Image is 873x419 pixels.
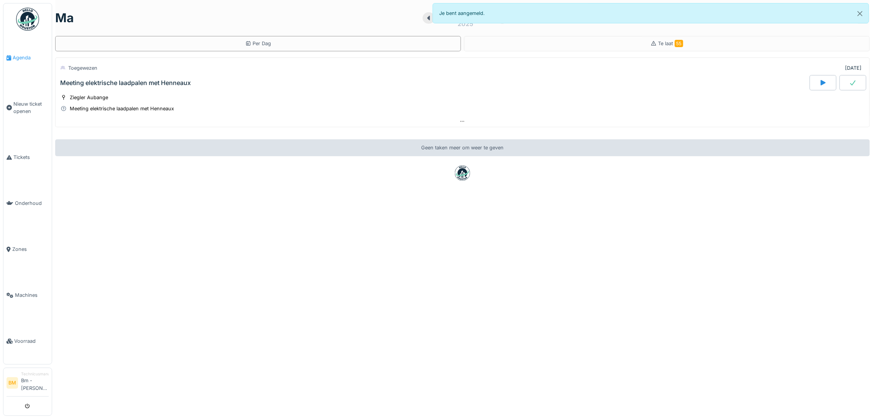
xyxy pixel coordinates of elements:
[13,54,49,61] span: Agenda
[13,100,49,115] span: Nieuw ticket openen
[3,272,52,318] a: Machines
[55,139,870,156] div: Geen taken meer om weer te geven
[3,134,52,180] a: Tickets
[21,371,49,395] li: Bm - [PERSON_NAME]
[845,64,862,72] div: [DATE]
[13,154,49,161] span: Tickets
[7,377,18,389] li: BM
[70,94,108,101] div: Ziegler Aubange
[455,165,470,181] img: badge-BVDL4wpA.svg
[21,371,49,377] div: Technicusmanager
[55,11,74,25] h1: ma
[14,337,49,345] span: Voorraad
[15,291,49,299] span: Machines
[3,81,52,134] a: Nieuw ticket openen
[60,79,191,87] div: Meeting elektrische laadpalen met Henneaux
[15,200,49,207] span: Onderhoud
[16,8,39,31] img: Badge_color-CXgf-gQk.svg
[658,41,683,46] span: Te laat
[12,246,49,253] span: Zones
[458,19,473,28] div: 2025
[68,64,97,72] div: Toegewezen
[7,371,49,397] a: BM TechnicusmanagerBm - [PERSON_NAME]
[3,180,52,226] a: Onderhoud
[3,35,52,81] a: Agenda
[433,3,869,23] div: Je bent aangemeld.
[245,40,271,47] div: Per Dag
[852,3,869,24] button: Close
[3,226,52,272] a: Zones
[3,318,52,364] a: Voorraad
[70,105,174,112] div: Meeting elektrische laadpalen met Henneaux
[675,40,683,47] span: 55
